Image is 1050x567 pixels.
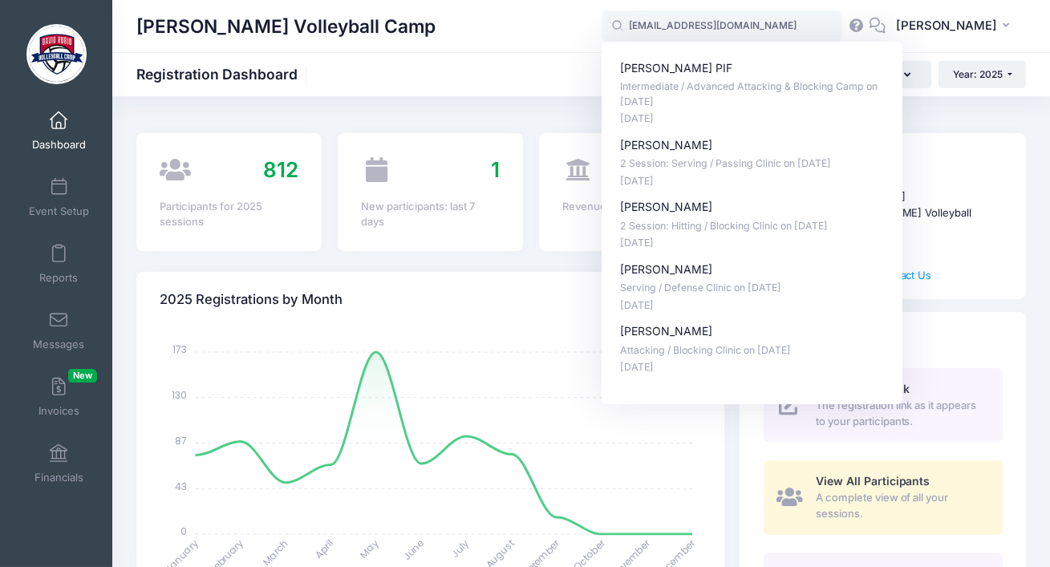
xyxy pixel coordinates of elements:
[764,368,1003,442] a: Registration Link The registration link as it appears to your participants.
[562,199,701,215] div: Revenue for 2025 sessions
[896,17,997,34] span: [PERSON_NAME]
[602,10,842,43] input: Search by First Name, Last Name, or Email...
[21,302,97,358] a: Messages
[21,236,97,292] a: Reports
[21,369,97,425] a: InvoicesNew
[620,174,885,189] p: [DATE]
[620,199,885,216] p: [PERSON_NAME]
[764,460,1003,534] a: View All Participants A complete view of all your sessions.
[172,388,188,402] tspan: 130
[21,169,97,225] a: Event Setup
[620,219,885,234] p: 2 Session: Hitting / Blocking Clinic on [DATE]
[939,61,1026,88] button: Year: 2025
[816,474,930,488] span: View All Participants
[160,199,298,230] div: Participants for 2025 sessions
[877,269,932,281] a: Contact Us
[620,360,885,375] p: [DATE]
[620,281,885,296] p: Serving / Defense Clinic on [DATE]
[173,342,188,356] tspan: 173
[21,103,97,159] a: Dashboard
[816,490,984,521] span: A complete view of all your sessions.
[886,8,1026,45] button: [PERSON_NAME]
[357,537,381,561] tspan: May
[136,66,311,83] h1: Registration Dashboard
[620,323,885,340] p: [PERSON_NAME]
[176,433,188,447] tspan: 87
[620,343,885,358] p: Attacking / Blocking Clinic on [DATE]
[39,271,78,285] span: Reports
[312,537,336,561] tspan: April
[620,261,885,278] p: [PERSON_NAME]
[361,199,500,230] div: New participants: last 7 days
[29,205,89,218] span: Event Setup
[39,404,79,418] span: Invoices
[620,60,885,77] p: [PERSON_NAME] PIF
[620,111,885,127] p: [DATE]
[176,479,188,492] tspan: 43
[181,524,188,538] tspan: 0
[620,298,885,314] p: [DATE]
[448,537,472,561] tspan: July
[33,338,84,351] span: Messages
[263,157,298,182] span: 812
[953,68,1003,80] span: Year: 2025
[620,79,885,109] p: Intermediate / Advanced Attacking & Blocking Camp on [DATE]
[620,156,885,172] p: 2 Session: Serving / Passing Clinic on [DATE]
[816,398,984,429] span: The registration link as it appears to your participants.
[26,24,87,84] img: David Rubio Volleyball Camp
[68,369,97,383] span: New
[491,157,500,182] span: 1
[400,537,427,563] tspan: June
[21,435,97,492] a: Financials
[160,277,343,322] h4: 2025 Registrations by Month
[136,8,436,45] h1: [PERSON_NAME] Volleyball Camp
[32,138,86,152] span: Dashboard
[34,471,83,484] span: Financials
[620,137,885,154] p: [PERSON_NAME]
[620,236,885,251] p: [DATE]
